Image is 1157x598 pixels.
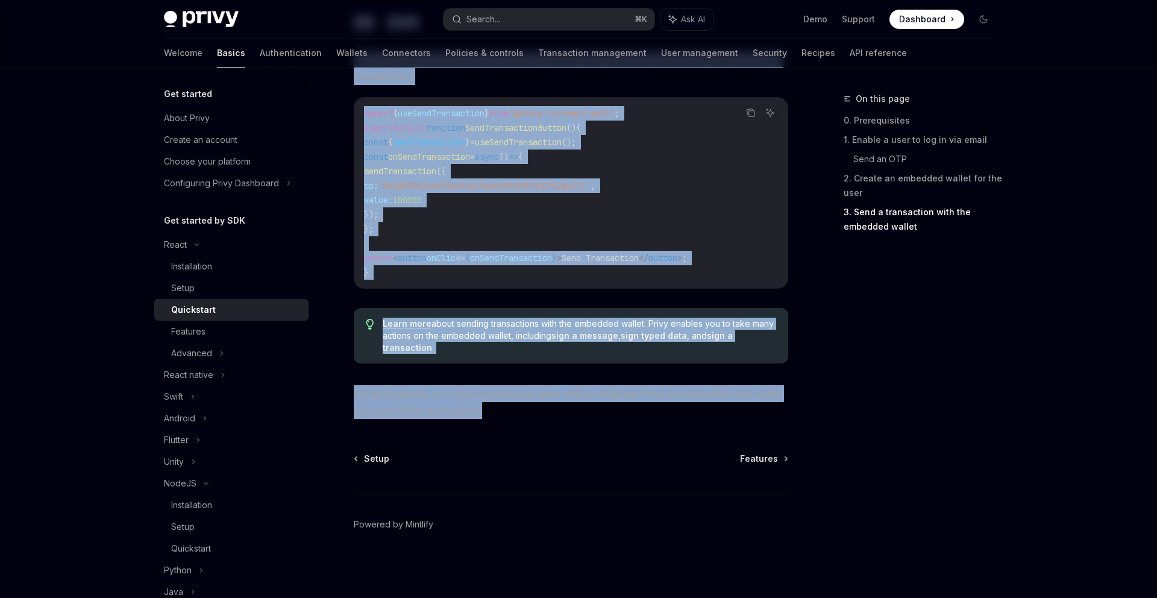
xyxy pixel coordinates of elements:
[164,111,210,125] div: About Privy
[364,224,374,234] span: };
[465,137,470,148] span: }
[753,39,787,68] a: Security
[460,253,465,263] span: =
[164,133,237,147] div: Create an account
[393,195,422,206] span: 100000
[164,87,212,101] h5: Get started
[336,39,368,68] a: Wallets
[364,180,378,191] span: to:
[393,253,398,263] span: <
[383,318,776,354] span: about sending transactions with the embedded wallet. Privy enables you to take many actions on th...
[378,180,591,191] span: '0xE3070d3e4309afA3bC9a6b057685743CF42da77C'
[899,13,945,25] span: Dashboard
[164,433,189,447] div: Flutter
[621,330,687,341] a: sign typed data
[850,39,907,68] a: API reference
[677,253,682,263] span: >
[164,176,279,190] div: Configuring Privy Dashboard
[154,494,309,516] a: Installation
[576,122,581,133] span: {
[354,385,788,419] span: Congratulations, you have successfully been able to integrate Privy authentication and wallet int...
[844,130,1003,149] a: 1. Enable a user to log in via email
[562,137,576,148] span: ();
[164,389,183,404] div: Swift
[366,319,374,330] svg: Tip
[393,122,427,133] span: default
[740,453,787,465] a: Features
[470,253,552,263] span: onSendTransaction
[889,10,964,29] a: Dashboard
[171,324,205,339] div: Features
[470,137,475,148] span: =
[538,39,647,68] a: Transaction management
[853,149,1003,169] a: Send an OTP
[164,39,202,68] a: Welcome
[164,368,213,382] div: React native
[154,256,309,277] a: Installation
[974,10,993,29] button: Toggle dark mode
[661,39,738,68] a: User management
[551,330,618,341] a: sign a message
[171,520,195,534] div: Setup
[470,151,475,162] span: =
[856,92,910,106] span: On this page
[444,8,654,30] button: Search...⌘K
[465,253,470,263] span: {
[171,498,212,512] div: Installation
[740,453,778,465] span: Features
[364,253,393,263] span: return
[489,108,509,119] span: from
[354,518,433,530] a: Powered by Mintlify
[154,538,309,559] a: Quickstart
[660,8,713,30] button: Ask AI
[260,39,322,68] a: Authentication
[803,13,827,25] a: Demo
[154,321,309,342] a: Features
[518,151,523,162] span: {
[364,453,389,465] span: Setup
[562,253,639,263] span: Send Transaction
[364,195,393,206] span: value:
[354,51,788,85] span: With the users’ embedded wallet, your application can now prompt the user to sign and send transa...
[648,253,677,263] span: button
[436,166,446,177] span: ({
[475,137,562,148] span: useSendTransaction
[552,253,557,263] span: }
[164,455,184,469] div: Unity
[398,108,484,119] span: useSendTransaction
[639,253,648,263] span: </
[164,11,239,28] img: dark logo
[171,281,195,295] div: Setup
[393,108,398,119] span: {
[484,108,489,119] span: }
[364,108,393,119] span: import
[164,411,195,426] div: Android
[364,166,436,177] span: sendTransaction
[164,476,196,491] div: NodeJS
[364,209,378,220] span: });
[801,39,835,68] a: Recipes
[355,453,389,465] a: Setup
[388,151,470,162] span: onSendTransaction
[591,180,595,191] span: ,
[154,107,309,129] a: About Privy
[171,541,211,556] div: Quickstart
[154,516,309,538] a: Setup
[615,108,619,119] span: ;
[154,151,309,172] a: Choose your platform
[154,277,309,299] a: Setup
[509,151,518,162] span: =>
[383,318,431,329] a: Learn more
[475,151,499,162] span: async
[364,137,388,148] span: const
[743,105,759,121] button: Copy the contents from the code block
[217,39,245,68] a: Basics
[393,137,465,148] span: sendTransaction
[566,122,576,133] span: ()
[164,154,251,169] div: Choose your platform
[635,14,647,24] span: ⌘ K
[154,129,309,151] a: Create an account
[466,12,500,27] div: Search...
[171,259,212,274] div: Installation
[398,253,427,263] span: button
